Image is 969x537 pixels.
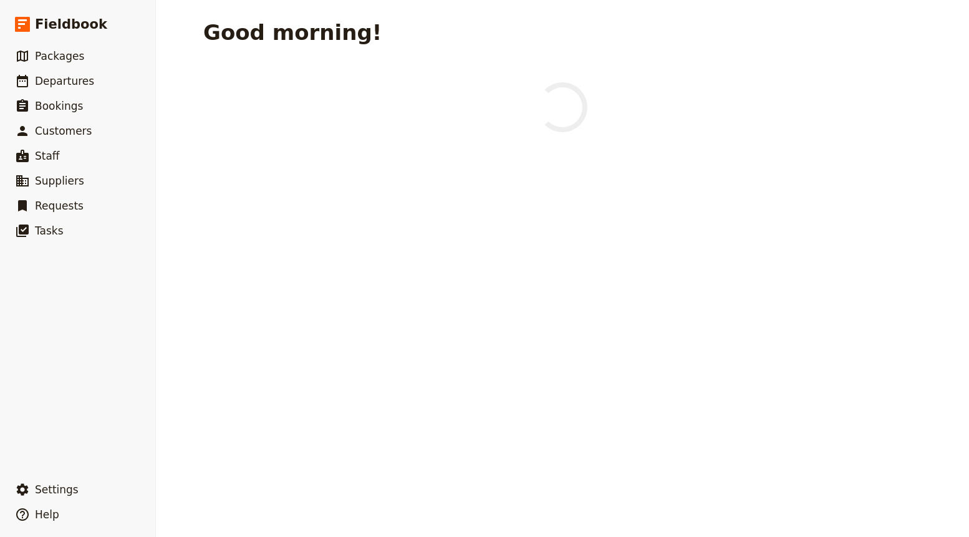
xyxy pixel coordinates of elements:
h1: Good morning! [203,20,382,45]
span: Settings [35,483,79,496]
span: Fieldbook [35,15,107,34]
span: Requests [35,200,84,212]
span: Suppliers [35,175,84,187]
span: Packages [35,50,84,62]
span: Staff [35,150,60,162]
span: Tasks [35,225,64,237]
span: Help [35,508,59,521]
span: Customers [35,125,92,137]
span: Bookings [35,100,83,112]
span: Departures [35,75,94,87]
